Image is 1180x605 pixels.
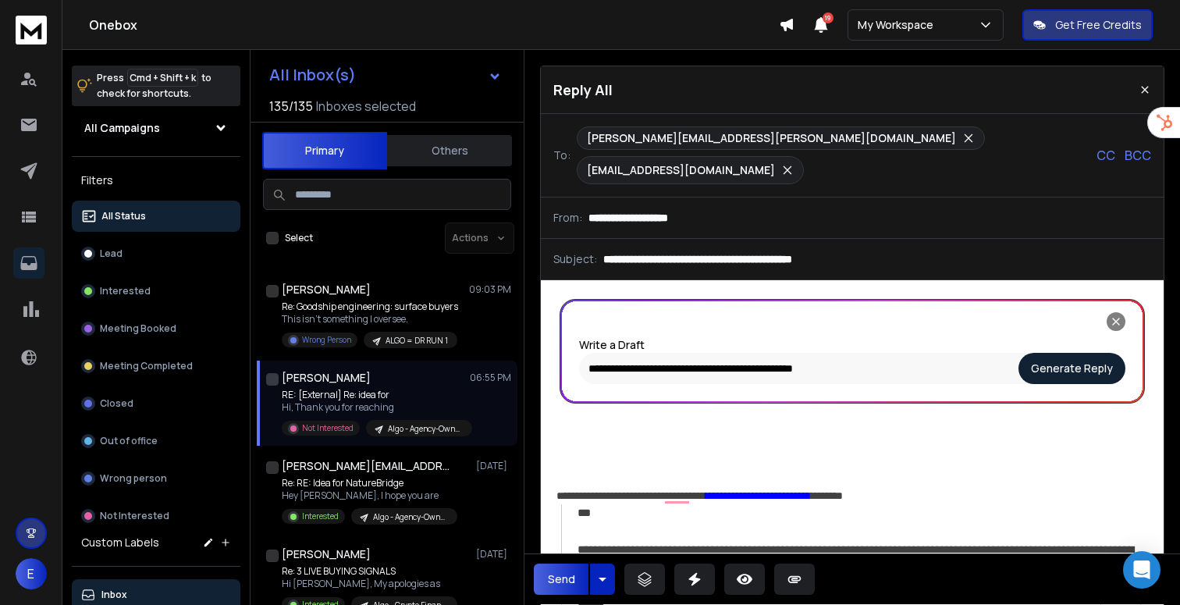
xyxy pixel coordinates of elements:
p: Not Interested [302,422,354,434]
h3: Inboxes selected [316,97,416,116]
h1: All Campaigns [84,120,160,136]
button: E [16,558,47,589]
p: Inbox [101,589,127,601]
p: From: [553,210,582,226]
span: Cmd + Shift + k [127,69,198,87]
h1: All Inbox(s) [269,67,356,83]
p: Hey [PERSON_NAME], I hope you are [282,489,457,502]
p: Algo - Agency-Owner Hyperpersonalized Outreach – [DATE] [373,511,448,523]
h3: Custom Labels [81,535,159,550]
p: This isn't something I oversee. [282,313,458,326]
p: My Workspace [858,17,940,33]
img: logo [16,16,47,44]
h1: [PERSON_NAME] [282,370,371,386]
label: Select [285,232,313,244]
label: Write a Draft [579,337,645,352]
p: [DATE] [476,548,511,561]
h1: [PERSON_NAME][EMAIL_ADDRESS][DOMAIN_NAME] [282,458,453,474]
p: Interested [302,511,339,522]
button: Others [387,133,512,168]
p: Meeting Booked [100,322,176,335]
p: Subject: [553,251,597,267]
p: All Status [101,210,146,222]
button: Interested [72,276,240,307]
button: All Inbox(s) [257,59,514,91]
button: All Campaigns [72,112,240,144]
h1: Onebox [89,16,779,34]
p: 09:03 PM [469,283,511,296]
button: Primary [262,132,387,169]
h3: Filters [72,169,240,191]
h1: [PERSON_NAME] [282,282,371,297]
p: Closed [100,397,133,410]
p: Not Interested [100,510,169,522]
p: Reply All [553,79,613,101]
p: ALGO = DR RUN 1 [386,335,448,347]
button: Get Free Credits [1022,9,1153,41]
p: Algo - Agency-Owner Hyperpersonalized Outreach – [DATE] [388,423,463,435]
p: Wrong person [100,472,167,485]
p: 06:55 PM [470,372,511,384]
p: Interested [100,285,151,297]
div: Open Intercom Messenger [1123,551,1160,589]
button: Closed [72,388,240,419]
p: CC [1096,146,1115,165]
span: 19 [823,12,833,23]
button: Meeting Booked [72,313,240,344]
p: Lead [100,247,123,260]
p: [PERSON_NAME][EMAIL_ADDRESS][PERSON_NAME][DOMAIN_NAME] [587,130,956,146]
p: Hi, Thank you for reaching [282,401,469,414]
p: RE: [External] Re: idea for [282,389,469,401]
p: Press to check for shortcuts. [97,70,211,101]
p: Out of office [100,435,158,447]
button: Wrong person [72,463,240,494]
p: Wrong Person [302,334,351,346]
span: 135 / 135 [269,97,313,116]
button: All Status [72,201,240,232]
button: Send [534,564,588,595]
p: Re: 3 LIVE BUYING SIGNALS [282,565,457,578]
button: Not Interested [72,500,240,532]
p: [EMAIL_ADDRESS][DOMAIN_NAME] [587,162,775,178]
p: Meeting Completed [100,360,193,372]
p: [DATE] [476,460,511,472]
button: Meeting Completed [72,351,240,382]
p: BCC [1125,146,1151,165]
button: Lead [72,238,240,269]
button: Out of office [72,425,240,457]
h1: [PERSON_NAME] [282,546,371,562]
p: Re: RE: Idea for NatureBridge [282,477,457,489]
p: Re: Goodship engineering: surface buyers [282,301,458,313]
p: To: [553,148,570,163]
p: Get Free Credits [1055,17,1142,33]
button: Clear input [1018,353,1125,384]
p: Hi [PERSON_NAME], My apologies as [282,578,457,590]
